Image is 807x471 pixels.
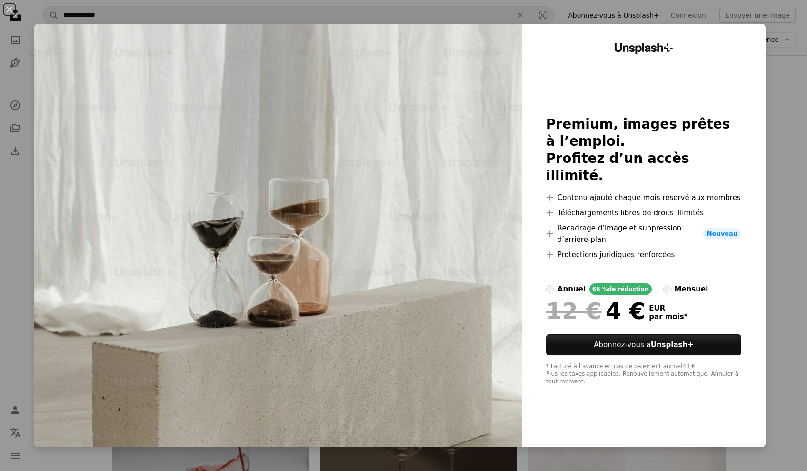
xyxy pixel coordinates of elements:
[546,116,741,184] h2: Premium, images prêtes à l’emploi. Profitez d’un accès illimité.
[675,283,708,295] div: mensuel
[649,304,687,312] span: EUR
[546,285,554,293] input: annuel66 %de réduction
[546,207,741,219] li: Téléchargements libres de droits illimités
[546,334,741,355] button: Abonnez-vous àUnsplash+
[546,363,741,386] div: * Facturé à l’avance en cas de paiement annuel 48 € Plus les taxes applicables. Renouvellement au...
[663,285,671,293] input: mensuel
[546,192,741,203] li: Contenu ajouté chaque mois réservé aux membres
[649,312,687,321] span: par mois *
[558,283,586,295] div: annuel
[589,283,652,295] div: 66 % de réduction
[546,222,741,245] li: Recadrage d’image et suppression d’arrière-plan
[546,249,741,261] li: Protections juridiques renforcées
[703,228,741,240] span: Nouveau
[651,341,694,349] strong: Unsplash+
[546,299,645,323] div: 4 €
[546,299,602,323] span: 12 €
